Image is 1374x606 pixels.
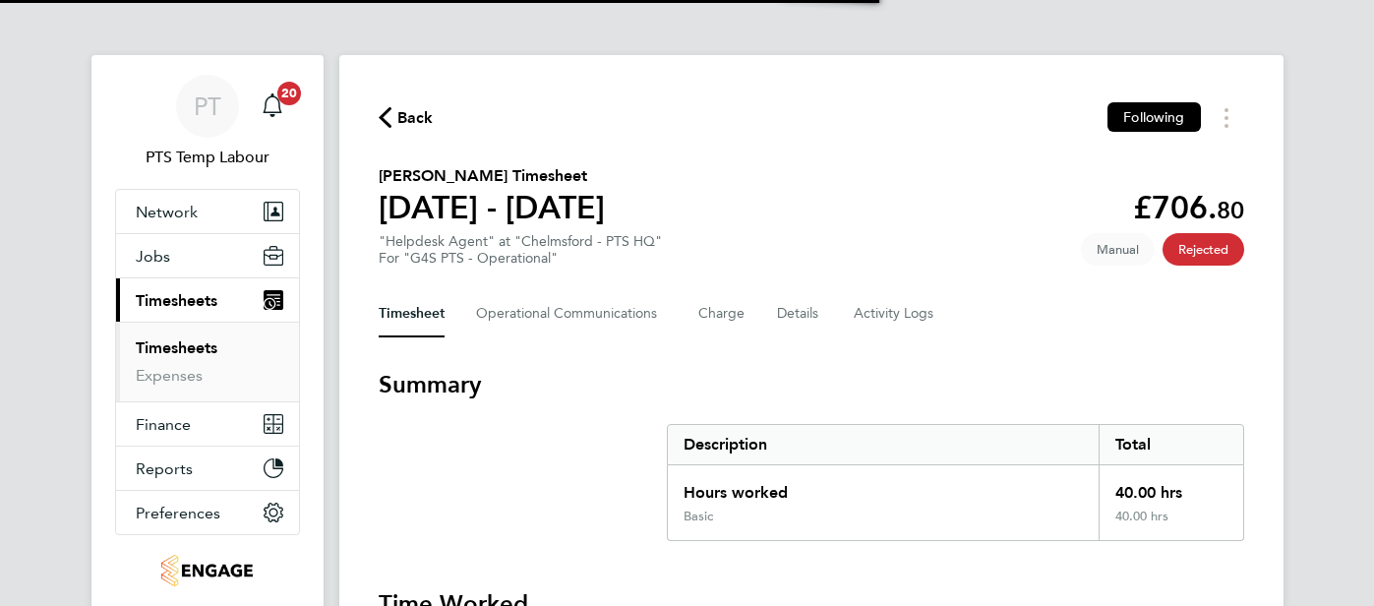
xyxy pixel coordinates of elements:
[277,82,301,105] span: 20
[698,290,746,337] button: Charge
[379,369,1244,400] h3: Summary
[379,233,662,267] div: "Helpdesk Agent" at "Chelmsford - PTS HQ"
[115,75,300,169] a: PTPTS Temp Labour
[136,247,170,266] span: Jobs
[161,555,253,586] img: g4s7-logo-retina.png
[115,555,300,586] a: Go to home page
[1123,108,1184,126] span: Following
[136,366,203,385] a: Expenses
[136,203,198,221] span: Network
[1133,189,1244,226] app-decimal: £706.
[684,509,713,524] div: Basic
[379,164,605,188] h2: [PERSON_NAME] Timesheet
[136,415,191,434] span: Finance
[116,402,299,446] button: Finance
[116,322,299,401] div: Timesheets
[116,278,299,322] button: Timesheets
[116,491,299,534] button: Preferences
[1163,233,1244,266] span: This timesheet has been rejected.
[476,290,667,337] button: Operational Communications
[397,106,434,130] span: Back
[136,504,220,522] span: Preferences
[668,465,1100,509] div: Hours worked
[136,338,217,357] a: Timesheets
[194,93,221,119] span: PT
[667,424,1244,541] div: Summary
[136,459,193,478] span: Reports
[116,234,299,277] button: Jobs
[1209,102,1244,133] button: Timesheets Menu
[1099,509,1242,540] div: 40.00 hrs
[668,425,1100,464] div: Description
[1099,425,1242,464] div: Total
[1081,233,1155,266] span: This timesheet was manually created.
[854,290,936,337] button: Activity Logs
[253,75,292,138] a: 20
[116,190,299,233] button: Network
[1217,196,1244,224] span: 80
[1099,465,1242,509] div: 40.00 hrs
[116,447,299,490] button: Reports
[136,291,217,310] span: Timesheets
[379,188,605,227] h1: [DATE] - [DATE]
[1107,102,1200,132] button: Following
[379,105,434,130] button: Back
[379,250,662,267] div: For "G4S PTS - Operational"
[379,290,445,337] button: Timesheet
[777,290,822,337] button: Details
[115,146,300,169] span: PTS Temp Labour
